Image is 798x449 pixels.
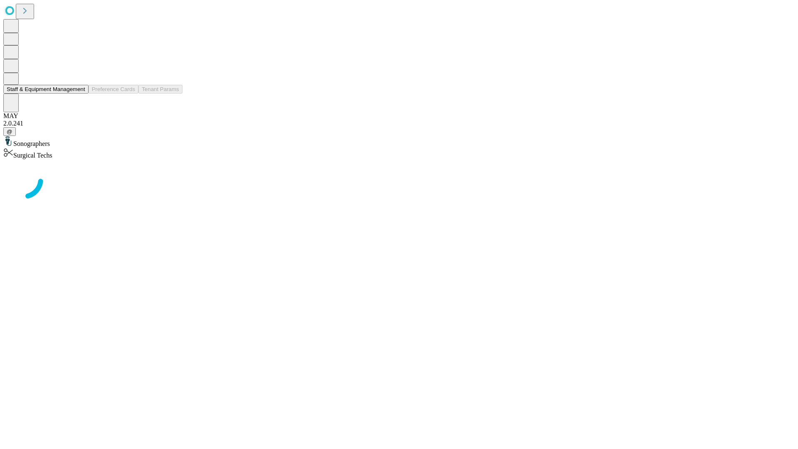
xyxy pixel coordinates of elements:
[3,127,16,136] button: @
[3,112,795,120] div: MAY
[3,148,795,159] div: Surgical Techs
[3,136,795,148] div: Sonographers
[89,85,138,94] button: Preference Cards
[3,120,795,127] div: 2.0.241
[3,85,89,94] button: Staff & Equipment Management
[138,85,182,94] button: Tenant Params
[7,128,12,135] span: @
